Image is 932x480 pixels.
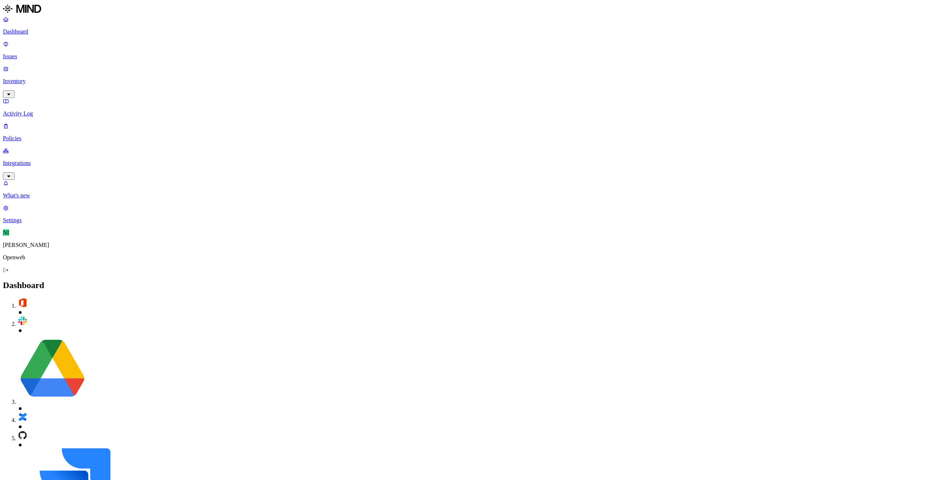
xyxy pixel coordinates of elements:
[3,28,929,35] p: Dashboard
[3,192,929,199] p: What's new
[17,430,28,440] img: github.svg
[3,229,9,236] span: NI
[3,147,929,179] a: Integrations
[3,16,929,35] a: Dashboard
[17,412,28,422] img: confluence.svg
[3,280,929,290] h2: Dashboard
[3,53,929,60] p: Issues
[3,110,929,117] p: Activity Log
[3,66,929,97] a: Inventory
[3,98,929,117] a: Activity Log
[3,160,929,166] p: Integrations
[3,254,929,261] p: Openweb
[3,217,929,224] p: Settings
[17,316,28,326] img: slack.svg
[17,298,28,308] img: office-365.svg
[3,3,929,16] a: MIND
[3,41,929,60] a: Issues
[3,123,929,142] a: Policies
[3,78,929,84] p: Inventory
[3,3,41,15] img: MIND
[3,205,929,224] a: Settings
[3,180,929,199] a: What's new
[17,334,87,404] img: google-drive.svg
[3,135,929,142] p: Policies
